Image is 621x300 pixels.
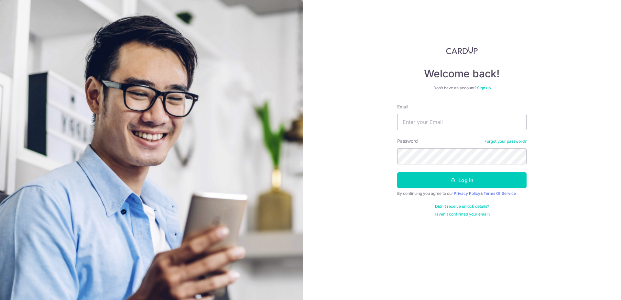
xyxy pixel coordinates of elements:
[435,204,489,209] a: Didn't receive unlock details?
[485,139,527,144] a: Forgot your password?
[446,47,478,54] img: CardUp Logo
[397,172,527,188] button: Log in
[397,104,408,110] label: Email
[397,138,418,144] label: Password
[477,85,491,90] a: Sign up
[397,67,527,80] h4: Welcome back!
[397,85,527,91] div: Don’t have an account?
[454,191,480,196] a: Privacy Policy
[484,191,516,196] a: Terms Of Service
[397,191,527,196] div: By continuing you agree to our &
[397,114,527,130] input: Enter your Email
[433,212,490,217] a: Haven't confirmed your email?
